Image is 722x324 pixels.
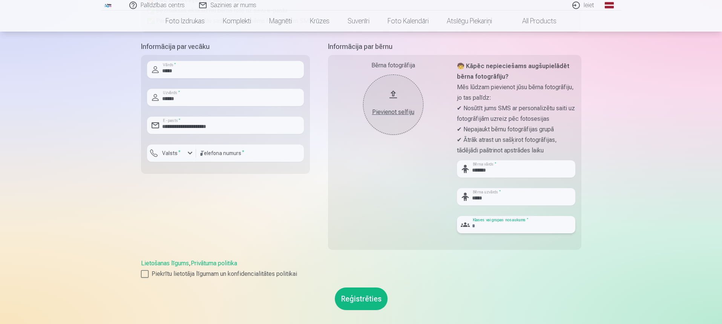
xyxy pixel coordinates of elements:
button: Valsts* [147,145,196,162]
a: Privātuma politika [191,260,237,267]
p: ✔ Nosūtīt jums SMS ar personalizētu saiti uz fotogrāfijām uzreiz pēc fotosesijas [457,103,575,124]
a: Krūzes [301,11,339,32]
button: Pievienot selfiju [363,75,423,135]
button: Reģistrēties [335,287,388,310]
a: Suvenīri [339,11,379,32]
div: , [141,259,581,278]
p: Mēs lūdzam pievienot jūsu bērna fotogrāfiju, jo tas palīdz: [457,82,575,103]
div: Bērna fotogrāfija [334,61,452,70]
a: Komplekti [214,11,260,32]
label: Valsts [159,149,184,157]
h5: Informācija par vecāku [141,41,310,52]
p: ✔ Ātrāk atrast un sašķirot fotogrāfijas, tādējādi paātrinot apstrādes laiku [457,135,575,156]
a: All products [501,11,566,32]
a: Magnēti [260,11,301,32]
strong: 🧒 Kāpēc nepieciešams augšupielādēt bērna fotogrāfiju? [457,62,569,80]
a: Foto izdrukas [156,11,214,32]
img: /fa1 [104,3,112,8]
a: Lietošanas līgums [141,260,189,267]
h5: Informācija par bērnu [328,41,581,52]
a: Foto kalendāri [379,11,438,32]
a: Atslēgu piekariņi [438,11,501,32]
label: Piekrītu lietotāja līgumam un konfidencialitātes politikai [141,269,581,278]
div: Pievienot selfiju [371,108,416,117]
p: ✔ Nepajaukt bērnu fotogrāfijas grupā [457,124,575,135]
